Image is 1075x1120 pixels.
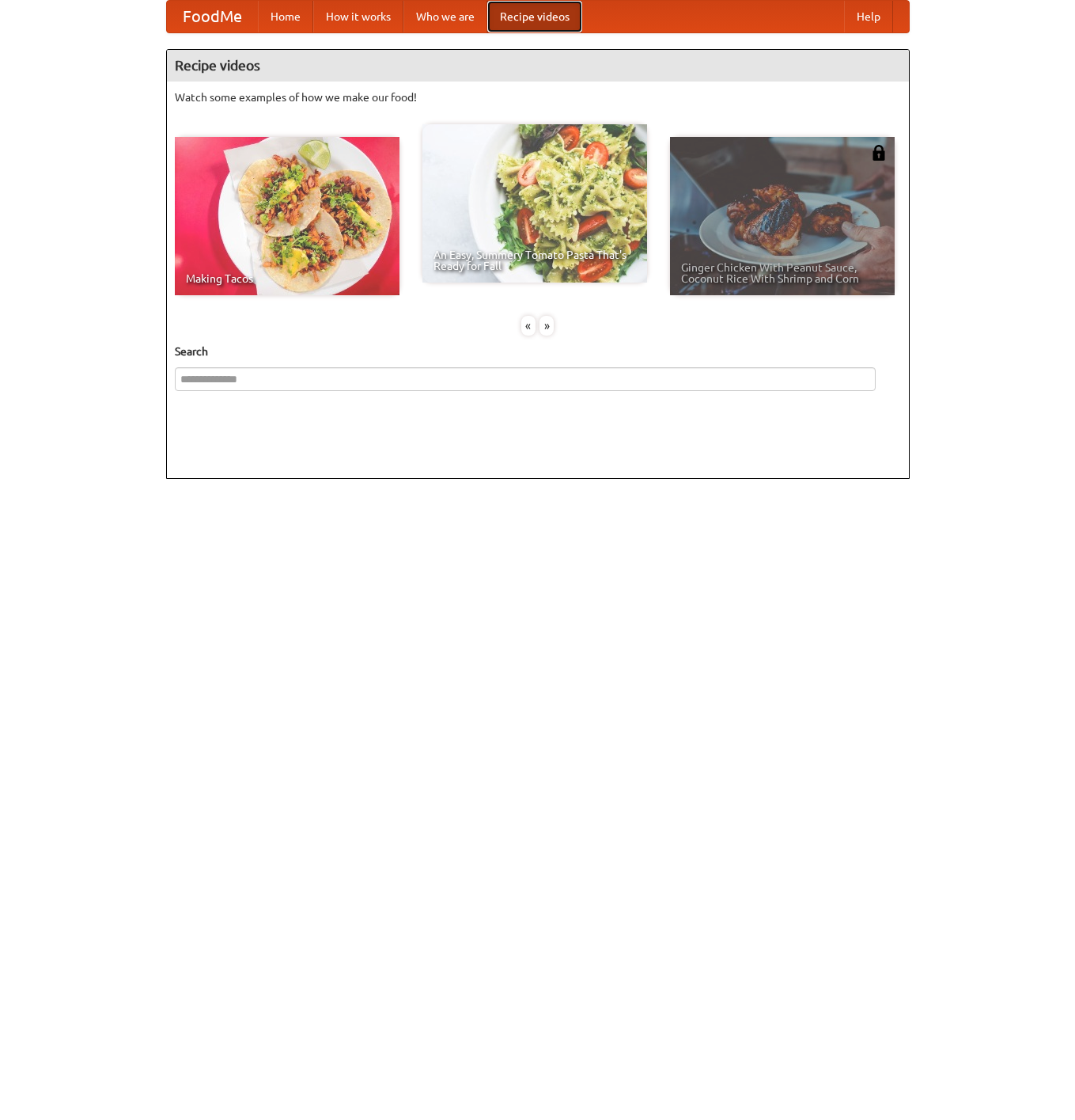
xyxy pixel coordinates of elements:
img: 483408.png [871,145,887,161]
a: Home [258,1,313,32]
a: Recipe videos [487,1,582,32]
div: » [539,316,554,336]
span: An Easy, Summery Tomato Pasta That's Ready for Fall [433,249,636,271]
span: Making Tacos [186,273,388,284]
a: Who we are [403,1,487,32]
a: Help [844,1,893,32]
a: FoodMe [167,1,258,32]
div: « [521,316,536,336]
h5: Search [175,344,901,359]
p: Watch some examples of how we make our food! [175,89,901,105]
h4: Recipe videos [167,50,909,82]
a: An Easy, Summery Tomato Pasta That's Ready for Fall [422,124,647,283]
a: Making Tacos [175,137,399,295]
a: How it works [313,1,403,32]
